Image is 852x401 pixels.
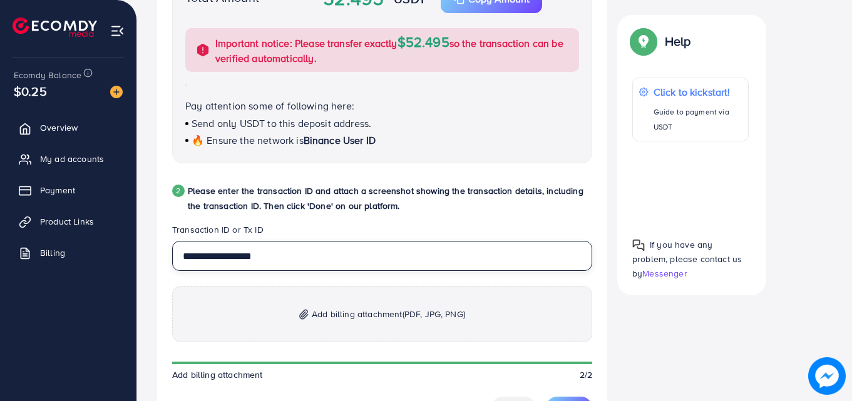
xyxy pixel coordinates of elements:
span: Ecomdy Balance [14,69,81,81]
p: Please enter the transaction ID and attach a screenshot showing the transaction details, includin... [188,183,592,213]
div: 2 [172,185,185,197]
p: Click to kickstart! [654,84,742,99]
img: menu [110,24,125,38]
span: If you have any problem, please contact us by [632,238,742,279]
p: Help [665,34,691,49]
img: logo [13,18,97,37]
a: Billing [9,240,127,265]
span: 2/2 [580,368,592,381]
img: image [110,86,123,98]
span: $52.495 [398,32,449,51]
span: $0.25 [14,82,47,100]
a: Payment [9,178,127,203]
span: (PDF, JPG, PNG) [403,308,465,320]
span: Binance User ID [304,133,376,147]
a: My ad accounts [9,146,127,171]
span: Add billing attachment [172,368,263,381]
span: My ad accounts [40,153,104,165]
legend: Transaction ID or Tx ID [172,223,592,241]
p: Pay attention some of following here: [185,98,579,113]
img: Popup guide [632,238,645,251]
span: Billing [40,246,65,259]
p: Important notice: Please transfer exactly so the transaction can be verified automatically. [215,34,572,66]
a: Product Links [9,209,127,234]
p: Guide to payment via USDT [654,104,742,135]
span: Product Links [40,215,94,228]
span: Messenger [642,267,687,280]
img: Popup guide [632,30,655,53]
span: Add billing attachment [312,307,465,322]
img: img [299,309,309,320]
span: Payment [40,184,75,196]
span: Overview [40,121,78,134]
img: alert [195,43,210,58]
a: Overview [9,115,127,140]
img: image [808,357,846,395]
span: 🔥 Ensure the network is [192,133,304,147]
p: Send only USDT to this deposit address. [185,116,579,131]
